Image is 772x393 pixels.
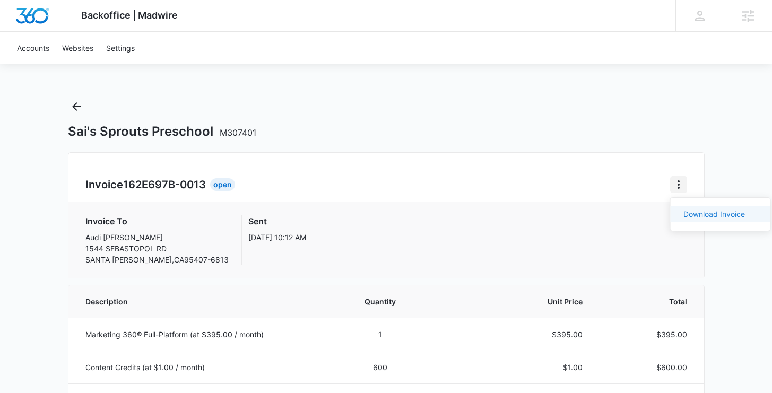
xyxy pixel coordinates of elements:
div: Open [210,178,235,191]
h3: Invoice To [85,215,229,228]
h3: Sent [248,215,306,228]
p: $395.00 [608,329,687,340]
button: Home [670,176,687,193]
p: Content Credits (at $1.00 / month) [85,362,321,373]
p: $395.00 [440,329,583,340]
img: logo_orange.svg [17,17,25,25]
div: Domain Overview [40,63,95,69]
img: website_grey.svg [17,28,25,36]
a: Download Invoice [683,209,745,219]
div: Domain: [DOMAIN_NAME] [28,28,117,36]
a: Settings [100,32,141,64]
div: v 4.0.25 [30,17,52,25]
p: Audi [PERSON_NAME] 1544 SEBASTOPOL RD SANTA [PERSON_NAME] , CA 95407-6813 [85,232,229,265]
td: 600 [334,351,428,383]
img: tab_domain_overview_orange.svg [29,62,37,70]
p: $600.00 [608,362,687,373]
p: Marketing 360® Full-Platform (at $395.00 / month) [85,329,321,340]
p: $1.00 [440,362,583,373]
span: Total [608,296,687,307]
a: Accounts [11,32,56,64]
a: Websites [56,32,100,64]
p: [DATE] 10:12 AM [248,232,306,243]
span: Description [85,296,321,307]
span: Backoffice | Madwire [81,10,178,21]
span: 162E697B-0013 [123,178,206,191]
span: Quantity [346,296,415,307]
h1: Sai's Sprouts Preschool [68,124,256,139]
div: Keywords by Traffic [117,63,179,69]
td: 1 [334,318,428,351]
button: Download Invoice [671,206,770,222]
button: Back [68,98,85,115]
img: tab_keywords_by_traffic_grey.svg [106,62,114,70]
h2: Invoice [85,177,210,193]
span: Unit Price [440,296,583,307]
span: M307401 [220,127,256,138]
